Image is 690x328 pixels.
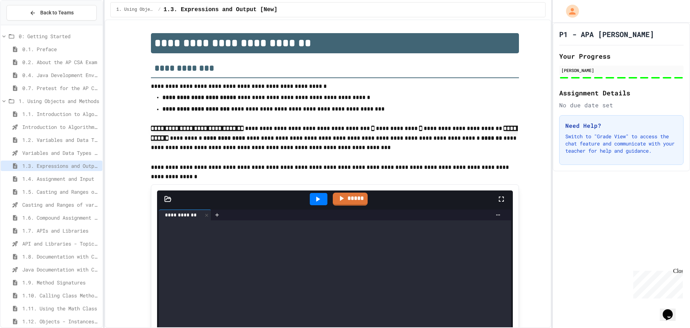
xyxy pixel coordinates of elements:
span: 1.6. Compound Assignment Operators [22,214,100,221]
span: 1.9. Method Signatures [22,279,100,286]
span: 0.1. Preface [22,45,100,53]
span: 1.3. Expressions and Output [New] [164,5,277,14]
span: API and Libraries - Topic 1.7 [22,240,100,247]
h2: Your Progress [559,51,684,61]
h3: Need Help? [565,121,677,130]
span: Java Documentation with Comments - Topic 1.8 [22,266,100,273]
span: 1.7. APIs and Libraries [22,227,100,234]
span: Back to Teams [40,9,74,17]
span: 1.10. Calling Class Methods [22,292,100,299]
span: Introduction to Algorithms, Programming, and Compilers [22,123,100,131]
span: 1. Using Objects and Methods [116,7,155,13]
span: 1. Using Objects and Methods [19,97,100,105]
span: 0: Getting Started [19,32,100,40]
span: 1.1. Introduction to Algorithms, Programming, and Compilers [22,110,100,118]
span: 0.7. Pretest for the AP CSA Exam [22,84,100,92]
span: 0.4. Java Development Environments [22,71,100,79]
span: 1.4. Assignment and Input [22,175,100,183]
span: 0.2. About the AP CSA Exam [22,58,100,66]
div: No due date set [559,101,684,109]
span: Variables and Data Types - Quiz [22,149,100,157]
div: Chat with us now!Close [3,3,50,46]
span: Casting and Ranges of variables - Quiz [22,201,100,208]
div: [PERSON_NAME] [561,67,681,73]
button: Back to Teams [6,5,97,21]
span: 1.5. Casting and Ranges of Values [22,188,100,196]
div: My Account [558,3,581,19]
h1: P1 - APA [PERSON_NAME] [559,29,654,39]
span: 1.11. Using the Math Class [22,305,100,312]
span: 1.2. Variables and Data Types [22,136,100,144]
iframe: chat widget [660,299,683,321]
p: Switch to "Grade View" to access the chat feature and communicate with your teacher for help and ... [565,133,677,154]
span: 1.8. Documentation with Comments and Preconditions [22,253,100,260]
span: / [158,7,161,13]
span: 1.3. Expressions and Output [New] [22,162,100,170]
span: 1.12. Objects - Instances of Classes [22,318,100,325]
iframe: chat widget [630,268,683,298]
h2: Assignment Details [559,88,684,98]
